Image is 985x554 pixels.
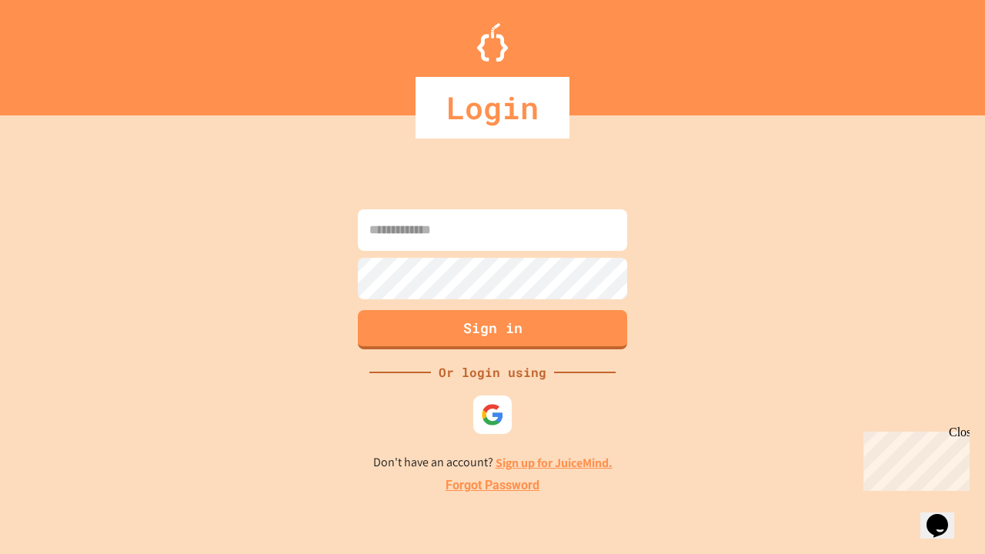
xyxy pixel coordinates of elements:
p: Don't have an account? [373,453,613,472]
a: Sign up for JuiceMind. [496,455,613,471]
a: Forgot Password [446,476,539,495]
img: Logo.svg [477,23,508,62]
div: Or login using [431,363,554,382]
iframe: chat widget [857,426,970,491]
img: google-icon.svg [481,403,504,426]
iframe: chat widget [920,492,970,539]
button: Sign in [358,310,627,349]
div: Login [416,77,569,138]
div: Chat with us now!Close [6,6,106,98]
